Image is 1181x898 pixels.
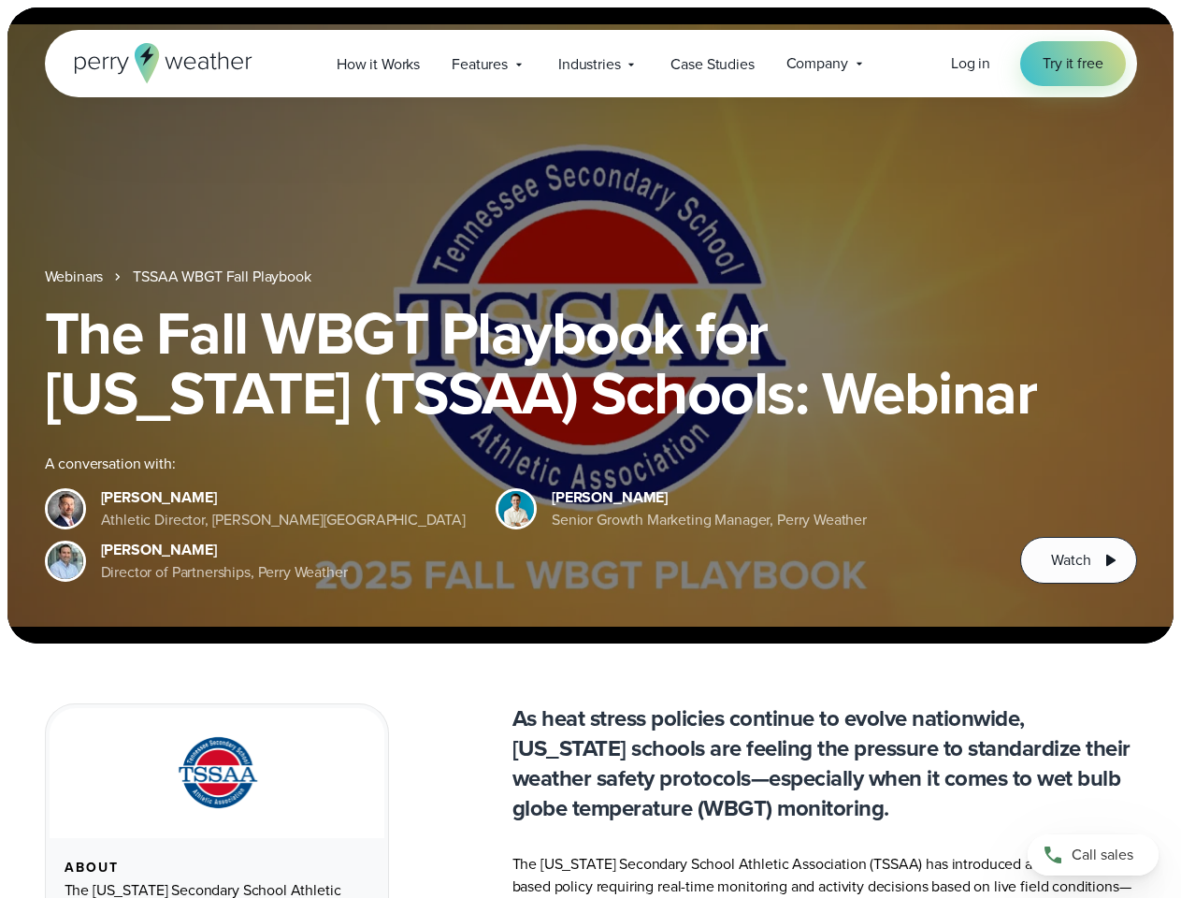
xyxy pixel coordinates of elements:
[951,52,990,74] span: Log in
[1072,844,1133,866] span: Call sales
[552,509,867,531] div: Senior Growth Marketing Manager, Perry Weather
[558,53,620,76] span: Industries
[65,861,369,876] div: About
[1020,537,1136,584] button: Watch
[498,491,534,527] img: Spencer Patton, Perry Weather
[1020,41,1125,86] a: Try it free
[1028,834,1159,876] a: Call sales
[45,266,104,288] a: Webinars
[101,561,348,584] div: Director of Partnerships, Perry Weather
[101,539,348,561] div: [PERSON_NAME]
[45,266,1137,288] nav: Breadcrumb
[101,486,467,509] div: [PERSON_NAME]
[1043,52,1102,75] span: Try it free
[154,731,280,816] img: TSSAA-Tennessee-Secondary-School-Athletic-Association.svg
[452,53,508,76] span: Features
[512,703,1137,823] p: As heat stress policies continue to evolve nationwide, [US_STATE] schools are feeling the pressur...
[1051,549,1090,572] span: Watch
[45,453,991,475] div: A conversation with:
[45,303,1137,423] h1: The Fall WBGT Playbook for [US_STATE] (TSSAA) Schools: Webinar
[48,543,83,579] img: Jeff Wood
[786,52,848,75] span: Company
[133,266,310,288] a: TSSAA WBGT Fall Playbook
[670,53,754,76] span: Case Studies
[552,486,867,509] div: [PERSON_NAME]
[321,45,436,83] a: How it Works
[101,509,467,531] div: Athletic Director, [PERSON_NAME][GEOGRAPHIC_DATA]
[48,491,83,527] img: Brian Wyatt
[655,45,770,83] a: Case Studies
[337,53,420,76] span: How it Works
[951,52,990,75] a: Log in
